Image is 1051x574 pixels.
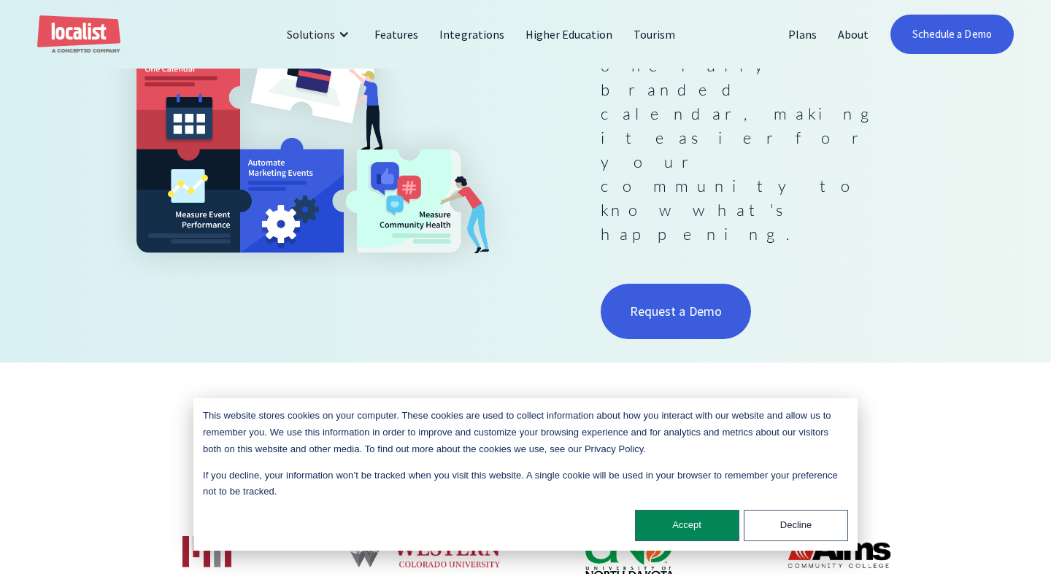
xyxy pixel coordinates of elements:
[193,398,858,551] div: Cookie banner
[37,15,120,54] a: home
[744,510,848,541] button: Decline
[515,17,624,52] a: Higher Education
[203,468,848,501] p: If you decline, your information won’t be tracked when you visit this website. A single cookie wi...
[287,26,335,43] div: Solutions
[778,17,828,52] a: Plans
[635,510,739,541] button: Accept
[182,536,241,569] img: Massachusetts Institute of Technology logo
[429,17,515,52] a: Integrations
[623,17,686,52] a: Tourism
[828,17,879,52] a: About
[601,284,751,339] a: Request a Demo
[276,17,364,52] div: Solutions
[890,15,1014,54] a: Schedule a Demo
[364,17,429,52] a: Features
[203,408,848,457] p: This website stores cookies on your computer. These cookies are used to collect information about...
